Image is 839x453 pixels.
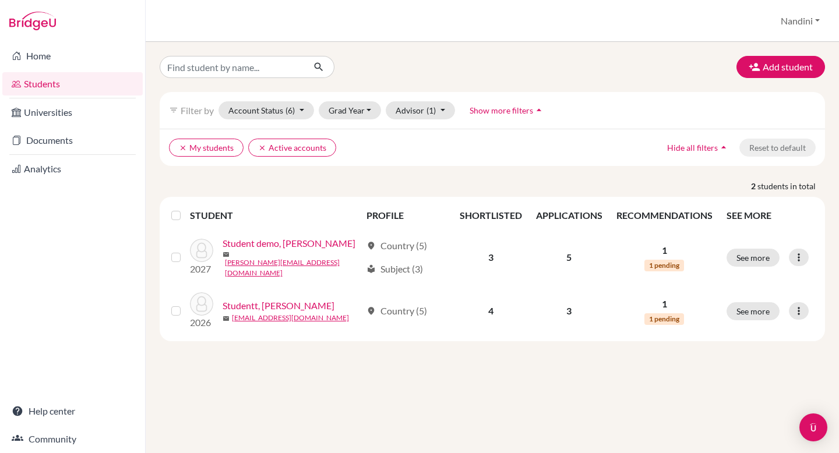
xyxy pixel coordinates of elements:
a: Student demo, [PERSON_NAME] [223,236,355,250]
span: mail [223,315,230,322]
div: Country (5) [366,304,427,318]
td: 5 [529,229,609,285]
a: Universities [2,101,143,124]
a: Analytics [2,157,143,181]
span: 1 pending [644,260,684,271]
a: Studentt, [PERSON_NAME] [223,299,334,313]
p: 2027 [190,262,213,276]
th: PROFILE [359,201,453,229]
div: Country (5) [366,239,427,253]
p: 2026 [190,316,213,330]
span: students in total [757,180,825,192]
div: Subject (3) [366,262,423,276]
button: Show more filtersarrow_drop_up [460,101,555,119]
a: [PERSON_NAME][EMAIL_ADDRESS][DOMAIN_NAME] [225,257,361,278]
button: See more [727,302,780,320]
th: SEE MORE [720,201,820,229]
span: mail [223,251,230,258]
strong: 2 [751,180,757,192]
th: STUDENT [190,201,359,229]
button: Account Status(6) [218,101,314,119]
span: Show more filters [470,105,533,115]
button: Hide all filtersarrow_drop_up [657,139,739,157]
i: clear [179,144,187,152]
a: Community [2,427,143,451]
a: Home [2,44,143,68]
a: Help center [2,399,143,423]
th: APPLICATIONS [529,201,609,229]
img: Studentt, Nandini [190,292,213,316]
button: Nandini [775,10,825,32]
i: arrow_drop_up [718,141,729,153]
a: [EMAIL_ADDRESS][DOMAIN_NAME] [232,313,349,323]
a: Documents [2,129,143,152]
button: Reset to default [739,139,816,157]
input: Find student by name... [160,56,304,78]
th: SHORTLISTED [453,201,529,229]
div: Open Intercom Messenger [799,413,827,441]
span: location_on [366,241,376,250]
a: Students [2,72,143,95]
button: Advisor(1) [386,101,455,119]
span: (6) [285,105,295,115]
i: filter_list [169,105,178,115]
p: 1 [616,297,713,311]
th: RECOMMENDATIONS [609,201,720,229]
td: 3 [453,229,529,285]
span: location_on [366,306,376,316]
span: Hide all filters [667,143,718,153]
i: clear [258,144,266,152]
span: local_library [366,264,376,274]
button: clearMy students [169,139,244,157]
td: 4 [453,285,529,337]
img: Bridge-U [9,12,56,30]
span: 1 pending [644,313,684,325]
button: See more [727,249,780,267]
button: Grad Year [319,101,382,119]
span: Filter by [181,105,214,116]
td: 3 [529,285,609,337]
i: arrow_drop_up [533,104,545,116]
span: (1) [426,105,436,115]
img: Student demo, Nandini [190,239,213,262]
p: 1 [616,243,713,257]
button: Add student [736,56,825,78]
button: clearActive accounts [248,139,336,157]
